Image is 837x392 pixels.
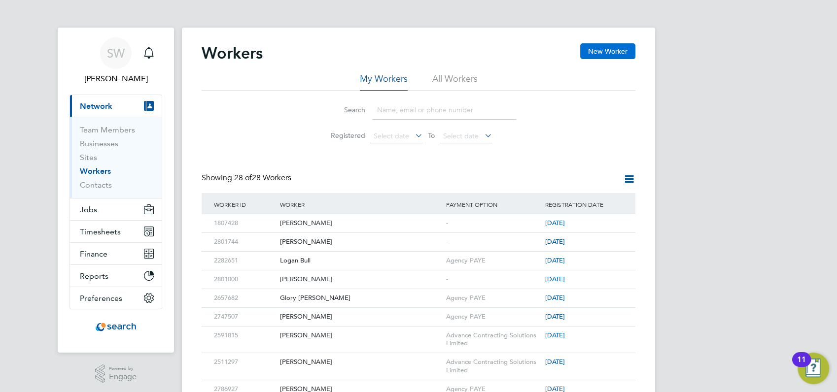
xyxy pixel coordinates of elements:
[70,37,162,85] a: SW[PERSON_NAME]
[109,364,137,373] span: Powered by
[432,73,478,91] li: All Workers
[321,131,365,140] label: Registered
[80,294,122,303] span: Preferences
[211,326,626,334] a: 2591815[PERSON_NAME]Advance Contracting Solutions Limited[DATE]
[80,227,121,236] span: Timesheets
[95,364,137,383] a: Powered byEngage
[798,353,829,384] button: Open Resource Center, 11 new notifications
[211,214,626,222] a: 1807428[PERSON_NAME]-[DATE]
[443,289,543,307] div: Agency PAYE
[443,327,543,353] div: Advance Contracting Solutions Limited
[234,173,252,183] span: 28 of
[211,193,278,216] div: Worker ID
[80,166,111,176] a: Workers
[443,353,543,380] div: Advance Contracting Solutions Limited
[80,153,97,162] a: Sites
[70,198,162,220] button: Jobs
[278,270,443,289] div: [PERSON_NAME]
[372,100,516,120] input: Name, email or phone number
[70,265,162,287] button: Reports
[321,105,365,114] label: Search
[211,353,626,361] a: 2511297[PERSON_NAME]Advance Contracting Solutions Limited[DATE]
[543,193,626,216] div: Registration Date
[211,270,278,289] div: 2801000
[545,294,565,302] span: [DATE]
[96,319,137,335] img: searchconsultancy-logo-retina.png
[211,232,626,241] a: 2801744[PERSON_NAME]-[DATE]
[211,233,278,251] div: 2801744
[443,270,543,289] div: -
[202,43,263,63] h2: Workers
[80,180,112,190] a: Contacts
[545,358,565,366] span: [DATE]
[278,327,443,345] div: [PERSON_NAME]
[58,28,174,353] nav: Main navigation
[80,101,112,111] span: Network
[545,256,565,264] span: [DATE]
[545,237,565,246] span: [DATE]
[70,287,162,309] button: Preferences
[211,270,626,278] a: 2801000[PERSON_NAME]-[DATE]
[211,380,626,388] a: 2786927[PERSON_NAME]Agency PAYE[DATE]
[109,373,137,381] span: Engage
[443,233,543,251] div: -
[70,319,162,335] a: Go to home page
[278,193,443,216] div: Worker
[797,359,806,372] div: 11
[545,312,565,321] span: [DATE]
[70,117,162,198] div: Network
[443,214,543,232] div: -
[211,214,278,232] div: 1807428
[234,173,291,183] span: 28 Workers
[278,353,443,371] div: [PERSON_NAME]
[211,307,626,316] a: 2747507[PERSON_NAME]Agency PAYE[DATE]
[211,353,278,371] div: 2511297
[107,47,125,60] span: SW
[545,331,565,339] span: [DATE]
[211,327,278,345] div: 2591815
[443,308,543,326] div: Agency PAYE
[70,95,162,117] button: Network
[443,252,543,270] div: Agency PAYE
[545,275,565,283] span: [DATE]
[443,131,479,140] span: Select date
[278,214,443,232] div: [PERSON_NAME]
[202,173,293,183] div: Showing
[211,252,278,270] div: 2282651
[425,129,438,142] span: To
[70,221,162,242] button: Timesheets
[580,43,635,59] button: New Worker
[360,73,408,91] li: My Workers
[80,249,107,259] span: Finance
[374,131,409,140] span: Select date
[80,125,135,134] a: Team Members
[211,289,278,307] div: 2657682
[80,271,108,281] span: Reports
[545,219,565,227] span: [DATE]
[70,243,162,264] button: Finance
[211,289,626,297] a: 2657682Glory [PERSON_NAME]Agency PAYE[DATE]
[278,233,443,251] div: [PERSON_NAME]
[80,205,97,214] span: Jobs
[278,308,443,326] div: [PERSON_NAME]
[70,73,162,85] span: Sheree Wilson
[211,251,626,260] a: 2282651Logan BullAgency PAYE[DATE]
[80,139,118,148] a: Businesses
[443,193,543,216] div: Payment Option
[278,252,443,270] div: Logan Bull
[278,289,443,307] div: Glory [PERSON_NAME]
[211,308,278,326] div: 2747507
